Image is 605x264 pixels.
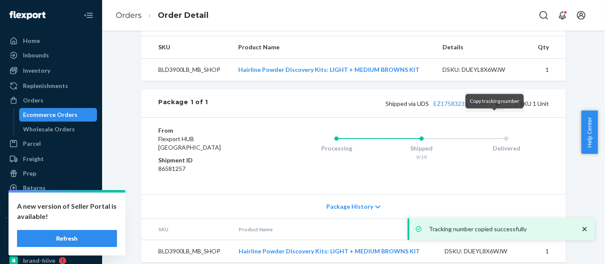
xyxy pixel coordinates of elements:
[5,196,97,210] a: Reporting
[23,37,40,45] div: Home
[17,6,48,14] span: Support
[158,126,260,135] dt: From
[141,240,232,263] td: BLD3900LB_MB_SHOP
[231,36,436,59] th: Product Name
[17,230,117,247] button: Refresh
[5,225,97,238] button: Integrations
[5,167,97,180] a: Prep
[5,152,97,166] a: Freight
[158,98,208,109] div: Package 1 of 1
[141,219,232,240] th: SKU
[23,184,46,192] div: Returns
[158,11,208,20] a: Order Detail
[23,51,49,60] div: Inbounds
[23,66,50,75] div: Inventory
[19,108,97,122] a: Ecommerce Orders
[141,36,231,59] th: SKU
[208,98,549,109] div: 1 SKU 1 Unit
[5,239,97,253] a: boldify-gma
[5,181,97,195] a: Returns
[442,65,522,74] div: DSKU: DUEYL8X6WJW
[5,64,97,77] a: Inventory
[5,137,97,150] a: Parcel
[436,36,529,59] th: Details
[581,111,598,154] button: Help Center
[239,247,420,255] a: Hairline Powder Discovery Kits:​ LIGHT + MEDIUM BROWNS KIT
[141,59,231,81] td: BLD3900LB_MB_SHOP
[238,66,420,73] a: Hairline Powder Discovery Kits:​ LIGHT + MEDIUM BROWNS KIT
[531,240,566,263] td: 1
[116,11,142,20] a: Orders
[573,7,590,24] button: Open account menu
[535,7,552,24] button: Open Search Box
[23,111,78,119] div: Ecommerce Orders
[379,153,464,161] div: 9/19
[5,34,97,48] a: Home
[385,100,503,107] span: Shipped via UDS
[23,169,36,178] div: Prep
[379,144,464,153] div: Shipped
[23,125,75,133] div: Wholesale Orders
[5,48,97,62] a: Inbounds
[294,144,379,153] div: Processing
[23,82,68,90] div: Replenishments
[470,98,519,104] span: Copy tracking number
[23,155,44,163] div: Freight
[445,247,525,255] div: DSKU: DUEYL8X6WJW
[158,156,260,165] dt: Shipment ID
[529,59,566,81] td: 1
[9,11,46,20] img: Flexport logo
[580,225,589,233] svg: close toast
[158,135,221,151] span: Flexport HUB [GEOGRAPHIC_DATA]
[5,94,97,107] a: Orders
[158,165,260,173] dd: 86581257
[429,225,572,233] p: Tracking number copied successfully
[464,144,549,153] div: Delivered
[23,96,43,105] div: Orders
[434,100,488,107] a: EZ17583231429597
[19,122,97,136] a: Wholesale Orders
[326,202,373,211] span: Package History
[554,7,571,24] button: Open notifications
[529,36,566,59] th: Qty
[17,201,117,221] p: A new version of Seller Portal is available!
[5,79,97,93] a: Replenishments
[109,3,215,28] ol: breadcrumbs
[232,219,438,240] th: Product Name
[23,139,41,148] div: Parcel
[80,7,97,24] button: Close Navigation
